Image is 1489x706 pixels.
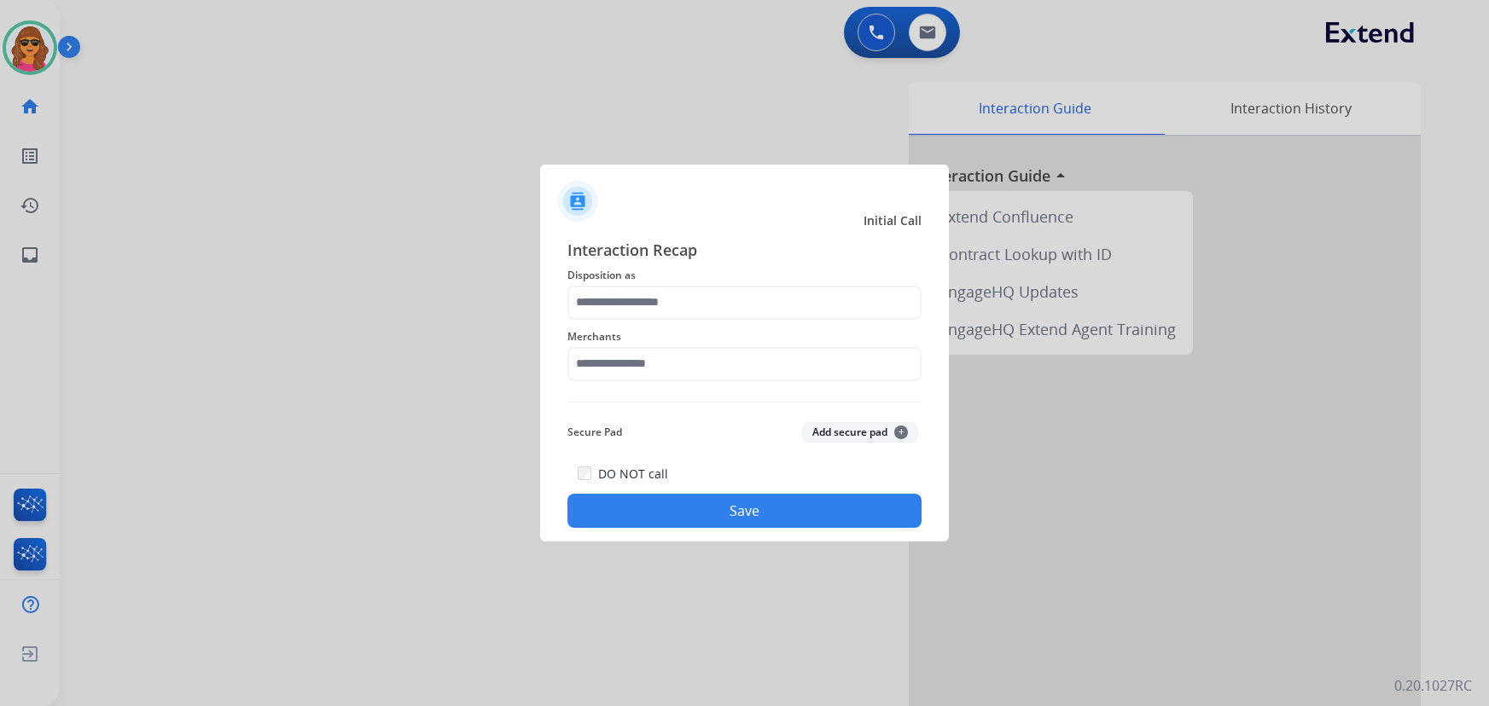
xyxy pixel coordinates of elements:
[567,265,922,286] span: Disposition as
[864,212,922,229] span: Initial Call
[802,422,918,443] button: Add secure pad+
[598,466,668,483] label: DO NOT call
[567,494,922,528] button: Save
[894,425,908,439] span: +
[567,327,922,347] span: Merchants
[557,181,598,222] img: contactIcon
[567,238,922,265] span: Interaction Recap
[567,402,922,402] img: contact-recap-line.svg
[1394,675,1472,696] p: 0.20.1027RC
[567,422,622,443] span: Secure Pad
